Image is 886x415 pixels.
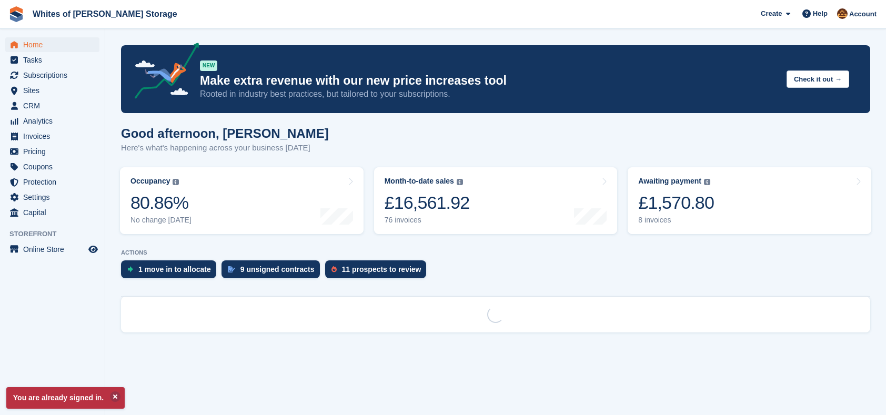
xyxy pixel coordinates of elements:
a: Occupancy 80.86% No change [DATE] [120,167,364,234]
a: menu [5,83,99,98]
span: Subscriptions [23,68,86,83]
button: Check it out → [787,70,849,88]
img: prospect-51fa495bee0391a8d652442698ab0144808aea92771e9ea1ae160a38d050c398.svg [331,266,337,272]
span: Pricing [23,144,86,159]
a: 9 unsigned contracts [221,260,325,284]
span: Settings [23,190,86,205]
span: Invoices [23,129,86,144]
a: menu [5,242,99,257]
div: 11 prospects to review [342,265,421,274]
img: icon-info-grey-7440780725fd019a000dd9b08b2336e03edf1995a4989e88bcd33f0948082b44.svg [173,179,179,185]
img: contract_signature_icon-13c848040528278c33f63329250d36e43548de30e8caae1d1a13099fd9432cc5.svg [228,266,235,272]
div: £16,561.92 [385,192,470,214]
a: menu [5,114,99,128]
div: 9 unsigned contracts [240,265,315,274]
div: £1,570.80 [638,192,714,214]
img: move_ins_to_allocate_icon-fdf77a2bb77ea45bf5b3d319d69a93e2d87916cf1d5bf7949dd705db3b84f3ca.svg [127,266,133,272]
a: menu [5,190,99,205]
img: price-adjustments-announcement-icon-8257ccfd72463d97f412b2fc003d46551f7dbcb40ab6d574587a9cd5c0d94... [126,43,199,103]
div: Awaiting payment [638,177,701,186]
span: Create [761,8,782,19]
div: 76 invoices [385,216,470,225]
span: Storefront [9,229,105,239]
div: Month-to-date sales [385,177,454,186]
p: Make extra revenue with our new price increases tool [200,73,778,88]
div: No change [DATE] [130,216,192,225]
a: 11 prospects to review [325,260,432,284]
img: icon-info-grey-7440780725fd019a000dd9b08b2336e03edf1995a4989e88bcd33f0948082b44.svg [457,179,463,185]
span: Help [813,8,828,19]
img: Eddie White [837,8,848,19]
a: Preview store [87,243,99,256]
span: Capital [23,205,86,220]
div: 8 invoices [638,216,714,225]
span: Analytics [23,114,86,128]
p: Rooted in industry best practices, but tailored to your subscriptions. [200,88,778,100]
a: menu [5,98,99,113]
span: Tasks [23,53,86,67]
span: Sites [23,83,86,98]
span: Account [849,9,877,19]
a: Month-to-date sales £16,561.92 76 invoices [374,167,618,234]
a: menu [5,37,99,52]
a: Awaiting payment £1,570.80 8 invoices [628,167,871,234]
img: stora-icon-8386f47178a22dfd0bd8f6a31ec36ba5ce8667c1dd55bd0f319d3a0aa187defe.svg [8,6,24,22]
img: icon-info-grey-7440780725fd019a000dd9b08b2336e03edf1995a4989e88bcd33f0948082b44.svg [704,179,710,185]
a: menu [5,205,99,220]
a: menu [5,68,99,83]
a: menu [5,53,99,67]
p: You are already signed in. [6,387,125,409]
span: Home [23,37,86,52]
a: 1 move in to allocate [121,260,221,284]
span: Online Store [23,242,86,257]
div: Occupancy [130,177,170,186]
a: menu [5,144,99,159]
p: Here's what's happening across your business [DATE] [121,142,329,154]
a: menu [5,129,99,144]
span: CRM [23,98,86,113]
p: ACTIONS [121,249,870,256]
div: NEW [200,60,217,71]
h1: Good afternoon, [PERSON_NAME] [121,126,329,140]
div: 1 move in to allocate [138,265,211,274]
div: 80.86% [130,192,192,214]
a: menu [5,159,99,174]
a: Whites of [PERSON_NAME] Storage [28,5,182,23]
span: Coupons [23,159,86,174]
span: Protection [23,175,86,189]
a: menu [5,175,99,189]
